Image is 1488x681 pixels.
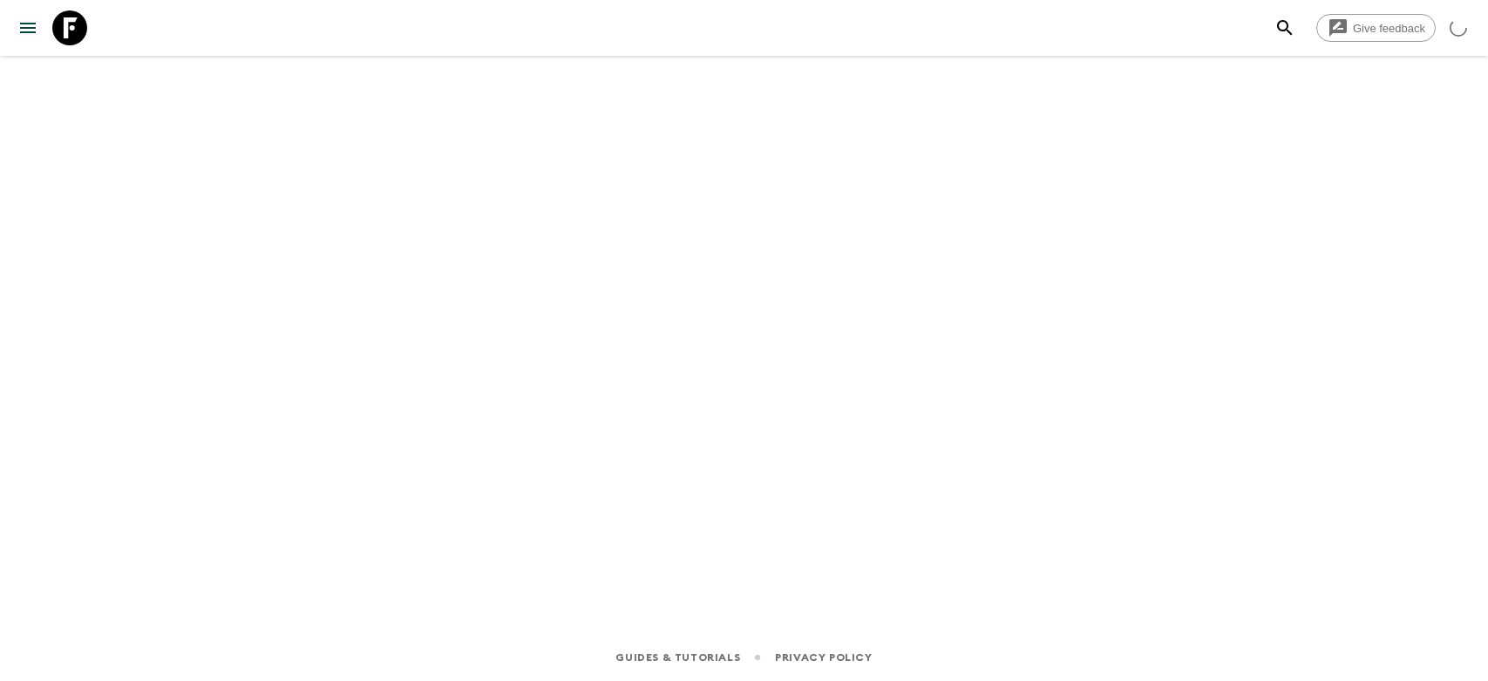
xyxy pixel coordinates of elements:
span: Give feedback [1343,22,1435,35]
button: search adventures [1267,10,1302,45]
a: Privacy Policy [775,648,872,667]
button: menu [10,10,45,45]
a: Guides & Tutorials [615,648,740,667]
a: Give feedback [1316,14,1436,42]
